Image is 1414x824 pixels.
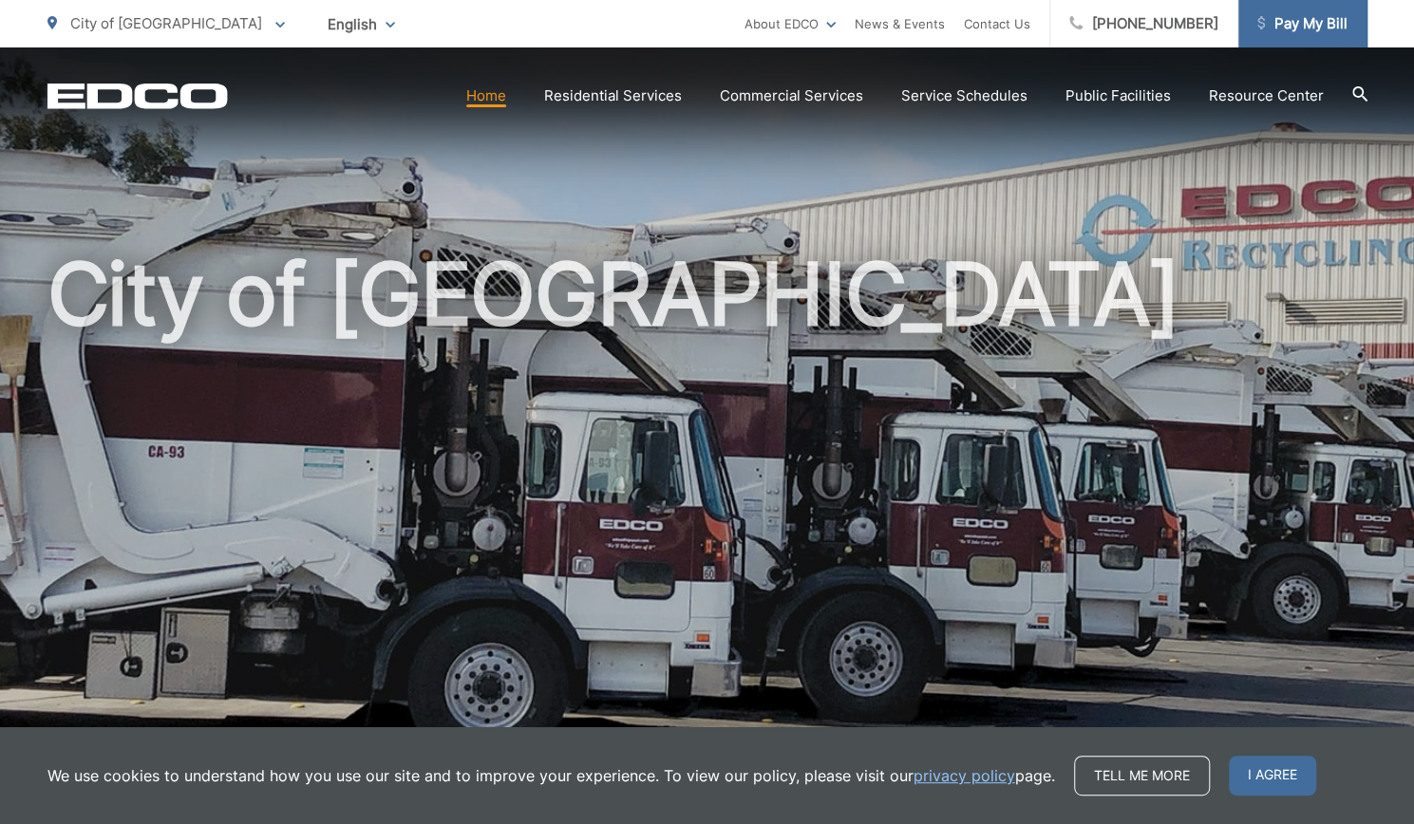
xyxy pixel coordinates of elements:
a: Public Facilities [1065,84,1171,107]
a: Commercial Services [720,84,863,107]
span: City of [GEOGRAPHIC_DATA] [70,14,262,32]
a: Residential Services [544,84,682,107]
a: Service Schedules [901,84,1028,107]
a: Resource Center [1209,84,1324,107]
a: About EDCO [745,12,836,35]
a: News & Events [855,12,945,35]
a: EDCD logo. Return to the homepage. [47,83,228,109]
span: English [313,8,409,41]
span: I agree [1229,756,1316,796]
a: Tell me more [1074,756,1210,796]
p: We use cookies to understand how you use our site and to improve your experience. To view our pol... [47,764,1055,787]
a: privacy policy [914,764,1015,787]
a: Home [466,84,506,107]
span: Pay My Bill [1257,12,1348,35]
a: Contact Us [964,12,1030,35]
